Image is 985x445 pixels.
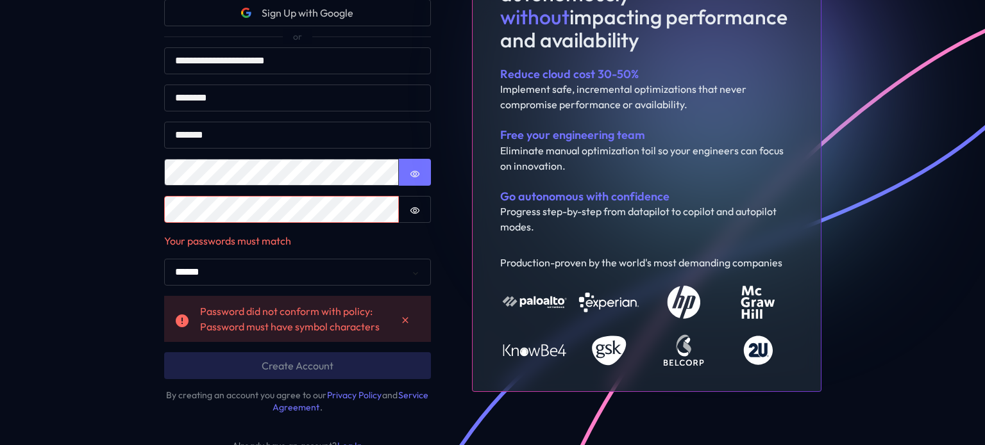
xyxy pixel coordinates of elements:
button: Show password [399,159,431,186]
span: without [500,4,569,29]
div: Reduce cloud cost 30-50% [500,67,793,81]
svg: Google icon [241,8,251,18]
button: Show password [399,196,431,223]
div: Eliminate manual optimization toil so your engineers can focus on innovation. [500,143,793,174]
span: Sign Up with Google [262,5,353,20]
button: Dismiss alert [390,309,421,329]
div: Password did not conform with policy: Password must have symbol characters [200,303,380,334]
div: Production-proven by the world's most demanding companies [500,255,793,270]
a: Privacy Policy [326,389,382,401]
div: Implement safe, incremental optimizations that never compromise performance or availability. [500,81,793,112]
div: Free your engineering team [500,127,793,142]
a: Service Agreement [273,389,429,414]
div: By creating an account you agree to our and . [164,389,431,414]
p: Your passwords must match [164,233,431,248]
div: Go autonomous with confidence [500,189,793,204]
div: Progress step-by-step from datapilot to copilot and autopilot modes. [500,204,793,234]
button: Create Account [164,352,431,379]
